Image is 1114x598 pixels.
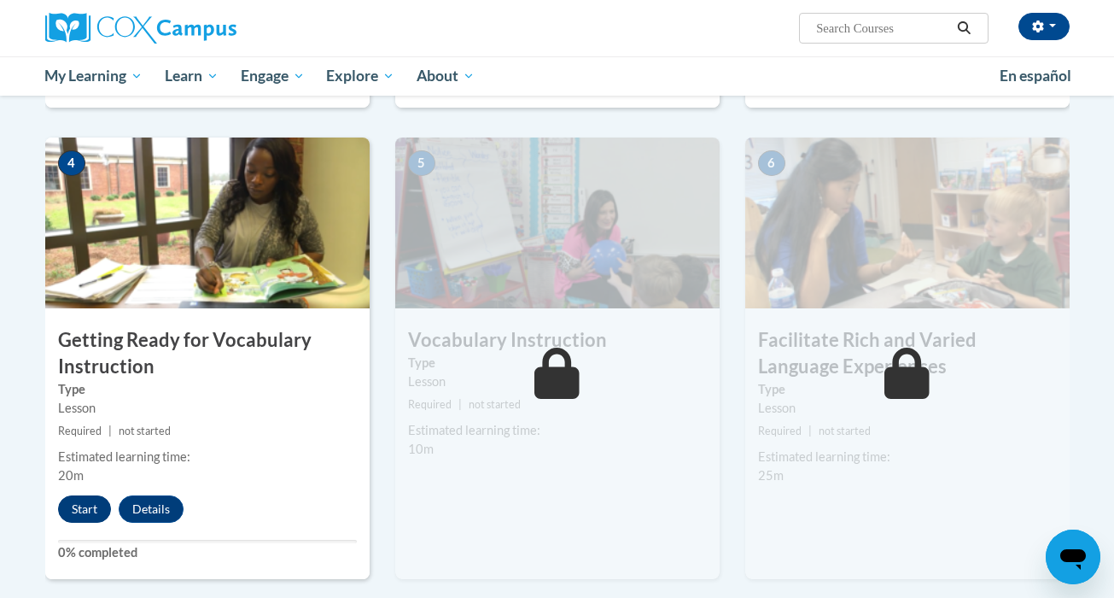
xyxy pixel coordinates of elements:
h3: Vocabulary Instruction [395,327,720,354]
div: Estimated learning time: [758,448,1057,466]
span: 4 [58,150,85,176]
img: Course Image [395,138,720,308]
label: 0% completed [58,543,357,562]
div: Lesson [58,399,357,418]
span: En español [1000,67,1071,85]
span: 10m [408,442,434,456]
span: About [417,66,475,86]
span: Explore [326,66,394,86]
button: Account Settings [1018,13,1070,40]
span: Required [58,425,102,437]
img: Course Image [45,138,370,308]
span: My Learning [44,66,143,86]
a: About [405,56,486,96]
span: Engage [241,66,305,86]
button: Start [58,495,111,523]
iframe: Button to launch messaging window [1046,530,1100,584]
span: | [808,425,812,437]
h3: Getting Ready for Vocabulary Instruction [45,327,370,380]
span: 25m [758,468,784,483]
div: Lesson [758,399,1057,418]
label: Type [408,354,707,372]
div: Main menu [20,56,1095,96]
span: | [458,398,462,411]
input: Search Courses [814,18,951,38]
button: Search [951,18,977,38]
span: 6 [758,150,785,176]
h3: Facilitate Rich and Varied Language Experiences [745,327,1070,380]
span: Required [758,425,802,437]
span: not started [469,398,521,411]
a: Explore [315,56,405,96]
a: Cox Campus [45,13,370,44]
img: Course Image [745,138,1070,308]
div: Lesson [408,372,707,391]
span: not started [819,425,871,437]
a: Engage [230,56,316,96]
a: En español [989,58,1082,94]
button: Details [119,495,184,523]
span: 20m [58,468,84,483]
label: Type [58,380,357,399]
span: not started [119,425,171,437]
span: Learn [165,66,219,86]
span: Required [408,398,452,411]
label: Type [758,380,1057,399]
div: Estimated learning time: [58,448,357,466]
img: Cox Campus [45,13,236,44]
span: 5 [408,150,435,176]
a: My Learning [34,56,155,96]
a: Learn [154,56,230,96]
div: Estimated learning time: [408,421,707,440]
span: | [108,425,112,437]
